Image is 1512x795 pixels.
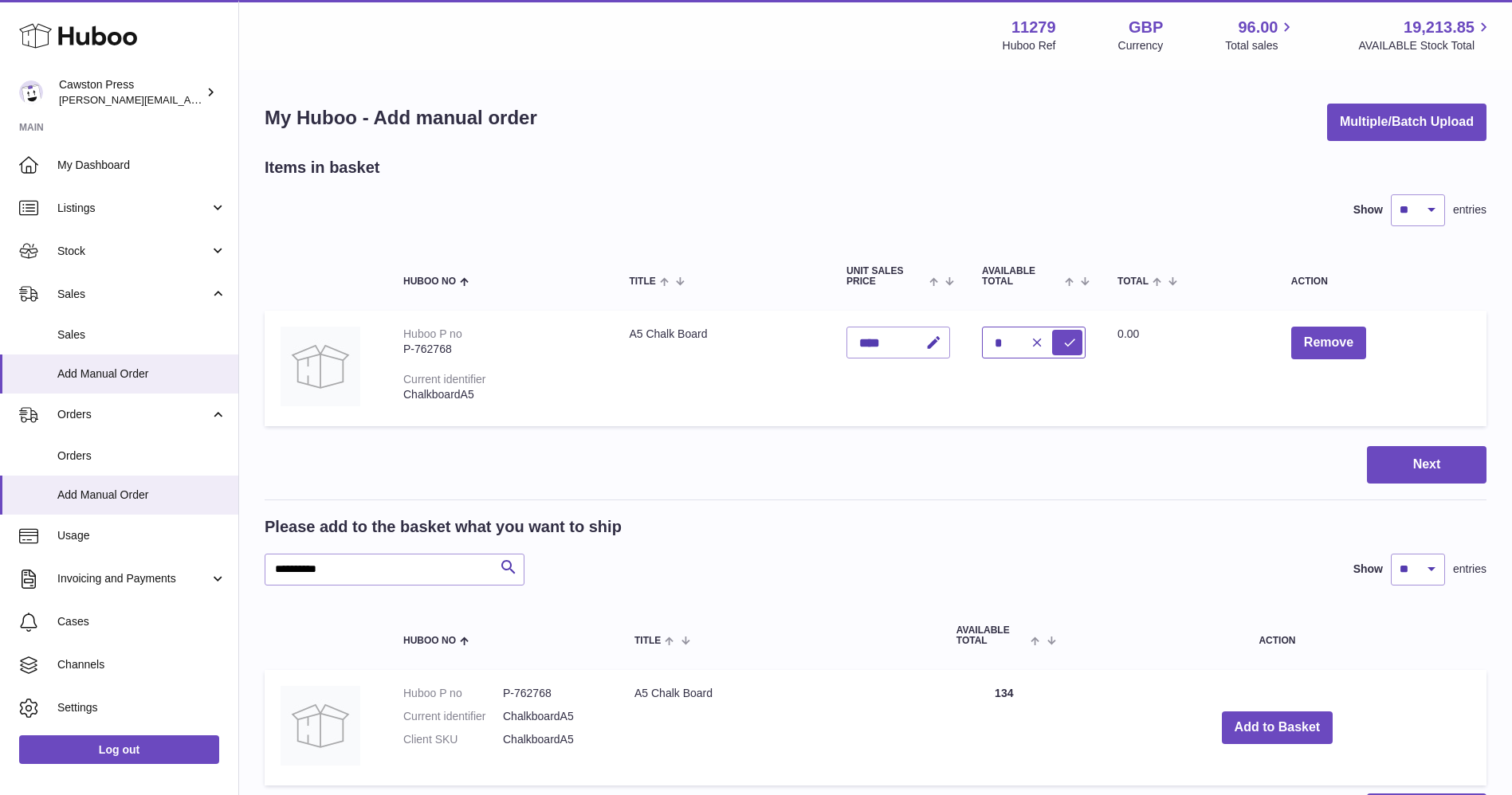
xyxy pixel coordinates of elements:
span: Title [634,636,661,646]
span: Stock [57,244,210,259]
strong: 11279 [1011,17,1056,38]
th: Action [1068,609,1486,662]
div: Current identifier [403,373,486,386]
div: Cawston Press [59,77,202,108]
span: Orders [57,407,210,422]
span: entries [1453,202,1486,217]
span: Invoicing and Payments [57,571,210,586]
span: Sales [57,327,226,343]
span: Total [1117,276,1149,287]
span: Usage [57,528,226,543]
span: Unit Sales Price [846,266,925,287]
span: Settings [57,700,226,715]
strong: GBP [1129,17,1163,38]
span: 96.00 [1238,17,1278,38]
td: 134 [941,670,1068,785]
span: Total sales [1225,38,1296,53]
h1: My Huboo - Add manual order [265,105,537,131]
dd: ChalkboardA5 [503,732,603,747]
button: Remove [1291,327,1366,359]
button: Add to Basket [1222,711,1333,744]
span: Add Manual Order [57,366,226,382]
span: [PERSON_NAME][EMAIL_ADDRESS][PERSON_NAME][DOMAIN_NAME] [59,93,405,106]
img: thomas.carson@cawstonpress.com [19,80,43,104]
dt: Current identifier [403,709,503,724]
dd: ChalkboardA5 [503,709,603,724]
span: Sales [57,287,210,302]
dt: Client SKU [403,732,503,747]
span: Title [629,276,655,287]
label: Show [1353,202,1383,217]
img: A5 Chalk Board [281,686,360,766]
dt: Huboo P no [403,686,503,701]
span: Listings [57,201,210,216]
span: AVAILABLE Total [956,625,1027,646]
a: Log out [19,735,219,764]
a: 96.00 Total sales [1225,17,1296,53]
div: Currency [1118,38,1164,53]
img: A5 Chalk Board [281,327,360,406]
div: ChalkboardA5 [403,387,597,402]
span: 19,213.85 [1404,17,1475,38]
h2: Items in basket [265,157,380,178]
td: A5 Chalk Board [613,311,831,426]
button: Multiple/Batch Upload [1327,104,1486,141]
div: Huboo P no [403,327,462,340]
a: 19,213.85 AVAILABLE Stock Total [1358,17,1493,53]
span: My Dashboard [57,158,226,173]
span: Cases [57,614,226,629]
span: AVAILABLE Stock Total [1358,38,1493,53]
div: Huboo Ref [1003,38,1056,53]
div: Action [1291,276,1471,287]
span: Channels [57,657,226,672]
button: Next [1367,446,1486,484]
span: Orders [57,448,226,464]
span: Add Manual Order [57,488,226,503]
label: Show [1353,562,1383,577]
h2: Please add to the basket what you want to ship [265,516,622,538]
dd: P-762768 [503,686,603,701]
span: Huboo no [403,276,456,287]
td: A5 Chalk Board [619,670,941,785]
div: P-762768 [403,342,597,357]
span: AVAILABLE Total [982,266,1061,287]
span: Huboo no [403,636,456,646]
span: entries [1453,562,1486,577]
span: 0.00 [1117,327,1139,340]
